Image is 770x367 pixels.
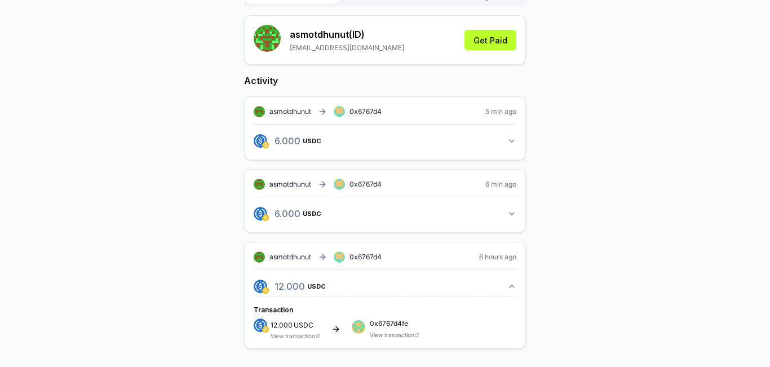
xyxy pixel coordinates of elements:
[254,207,267,220] img: logo.png
[485,180,516,189] span: 6 min ago
[254,280,267,293] img: logo.png
[244,74,526,87] h2: Activity
[464,30,516,50] button: Get Paid
[349,180,382,188] span: 0x6767d4
[349,253,382,261] span: 0x6767d4
[485,107,516,116] span: 5 min ago
[269,253,311,262] span: asmotdhunut
[262,326,269,333] img: logo.png
[307,283,326,290] span: USDC
[271,333,315,339] a: View transaction
[262,287,269,294] img: logo.png
[254,319,267,332] img: logo.png
[254,134,267,148] img: logo.png
[349,107,382,116] span: 0x6767d4
[271,321,293,329] span: 12.000
[294,322,313,329] span: USDC
[262,142,269,148] img: logo.png
[290,43,404,52] p: [EMAIL_ADDRESS][DOMAIN_NAME]
[254,204,516,223] button: 6.000USDC
[370,320,419,327] span: 0x6767d4fe
[370,331,414,338] a: View transaction
[479,253,516,262] span: 6 hours ago
[254,296,516,339] div: 12.000USDC
[262,214,269,221] img: logo.png
[269,180,311,189] span: asmotdhunut
[254,277,516,296] button: 12.000USDC
[254,306,293,314] span: Transaction
[269,107,311,116] span: asmotdhunut
[290,28,404,41] p: asmotdhunut (ID)
[254,131,516,151] button: 6.000USDC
